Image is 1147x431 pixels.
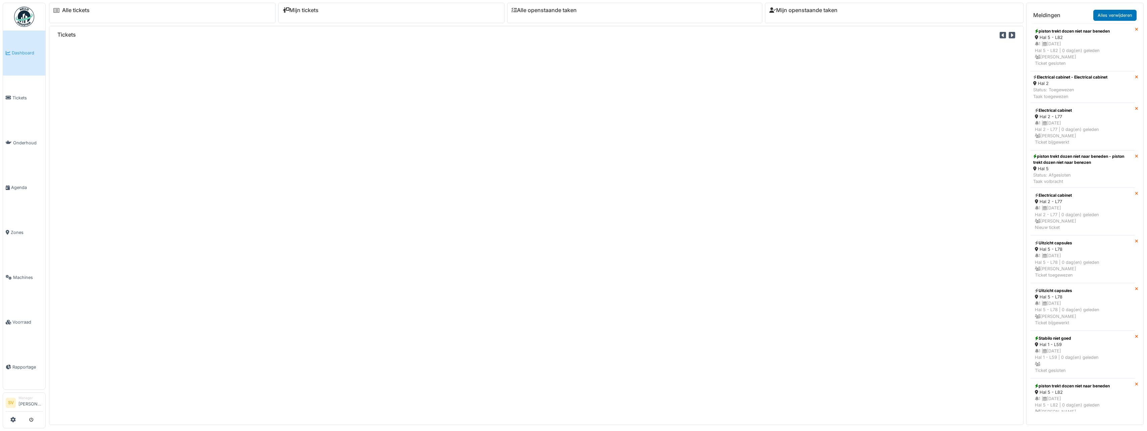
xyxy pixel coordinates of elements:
h6: Meldingen [1033,12,1060,18]
a: Electrical cabinet - Electrical cabinet Hal 2 Status: ToegewezenTaak toegewezen [1031,71,1135,103]
div: Electrical cabinet [1035,107,1131,113]
div: Status: Toegewezen Taak toegewezen [1033,87,1107,99]
a: Alle openstaande taken [512,7,577,13]
a: Rapportage [3,345,45,390]
a: Stabilo niet goed Hal 1 - L59 1 |[DATE]Hal 1 - L59 | 0 dag(en) geleden Ticket gesloten [1031,331,1135,378]
a: piston trekt dozen niet naar beneden Hal 5 - L82 1 |[DATE]Hal 5 - L82 | 0 dag(en) geleden [PERSON... [1031,378,1135,426]
li: SV [6,398,16,408]
div: Uitzicht capsules [1035,288,1131,294]
div: Electrical cabinet - Electrical cabinet [1033,74,1107,80]
a: Uitzicht capsules Hal 5 - L78 1 |[DATE]Hal 5 - L78 | 0 dag(en) geleden [PERSON_NAME]Ticket bijgew... [1031,283,1135,331]
span: Rapportage [12,364,43,370]
a: SV Manager[PERSON_NAME] [6,395,43,412]
a: Mijn openstaande taken [769,7,838,13]
div: Hal 5 - L82 [1035,389,1131,395]
div: Hal 5 - L78 [1035,246,1131,252]
span: Voorraad [12,319,43,325]
div: 1 | [DATE] Hal 5 - L78 | 0 dag(en) geleden [PERSON_NAME] Ticket bijgewerkt [1035,300,1131,326]
div: 1 | [DATE] Hal 2 - L77 | 0 dag(en) geleden [PERSON_NAME] Nieuw ticket [1035,205,1131,231]
div: 1 | [DATE] Hal 5 - L82 | 0 dag(en) geleden [PERSON_NAME] Ticket bijgewerkt [1035,395,1131,421]
div: piston trekt dozen niet naar beneden [1035,28,1131,34]
div: Hal 1 - L59 [1035,341,1131,348]
img: Badge_color-CXgf-gQk.svg [14,7,34,27]
a: Alles verwijderen [1093,10,1137,21]
a: Dashboard [3,31,45,76]
span: Agenda [11,184,43,191]
div: Hal 5 - L78 [1035,294,1131,300]
div: Hal 5 [1033,165,1132,172]
a: Tickets [3,76,45,121]
a: Uitzicht capsules Hal 5 - L78 1 |[DATE]Hal 5 - L78 | 0 dag(en) geleden [PERSON_NAME]Ticket toegew... [1031,235,1135,283]
div: Hal 2 - L77 [1035,198,1131,205]
a: Voorraad [3,300,45,345]
a: Zones [3,210,45,255]
a: Machines [3,255,45,300]
div: piston trekt dozen niet naar beneden [1035,383,1131,389]
div: Manager [18,395,43,400]
div: Status: Afgesloten Taak volbracht [1033,172,1132,185]
li: [PERSON_NAME] [18,395,43,410]
h6: Tickets [57,32,76,38]
a: Agenda [3,165,45,210]
div: Uitzicht capsules [1035,240,1131,246]
a: Mijn tickets [283,7,319,13]
span: Tickets [12,95,43,101]
a: Electrical cabinet Hal 2 - L77 1 |[DATE]Hal 2 - L77 | 0 dag(en) geleden [PERSON_NAME]Ticket bijge... [1031,103,1135,150]
div: 1 | [DATE] Hal 2 - L77 | 0 dag(en) geleden [PERSON_NAME] Ticket bijgewerkt [1035,120,1131,146]
span: Machines [13,274,43,281]
a: Onderhoud [3,120,45,165]
div: Hal 5 - L82 [1035,34,1131,41]
span: Zones [11,229,43,236]
span: Onderhoud [13,140,43,146]
div: Electrical cabinet [1035,192,1131,198]
div: 1 | [DATE] Hal 5 - L78 | 0 dag(en) geleden [PERSON_NAME] Ticket toegewezen [1035,252,1131,278]
div: Stabilo niet goed [1035,335,1131,341]
a: piston trekt dozen niet naar beneden Hal 5 - L82 1 |[DATE]Hal 5 - L82 | 0 dag(en) geleden [PERSON... [1031,23,1135,71]
span: Dashboard [12,50,43,56]
div: Hal 2 [1033,80,1107,87]
a: piston trekt dozen niet naar beneden - piston trekt dozen niet naar benezen Hal 5 Status: Afgeslo... [1031,150,1135,188]
div: Hal 2 - L77 [1035,113,1131,120]
a: Alle tickets [62,7,90,13]
a: Electrical cabinet Hal 2 - L77 1 |[DATE]Hal 2 - L77 | 0 dag(en) geleden [PERSON_NAME]Nieuw ticket [1031,188,1135,235]
div: 1 | [DATE] Hal 5 - L82 | 0 dag(en) geleden [PERSON_NAME] Ticket gesloten [1035,41,1131,66]
div: piston trekt dozen niet naar beneden - piston trekt dozen niet naar benezen [1033,153,1132,165]
div: 1 | [DATE] Hal 1 - L59 | 0 dag(en) geleden Ticket gesloten [1035,348,1131,374]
